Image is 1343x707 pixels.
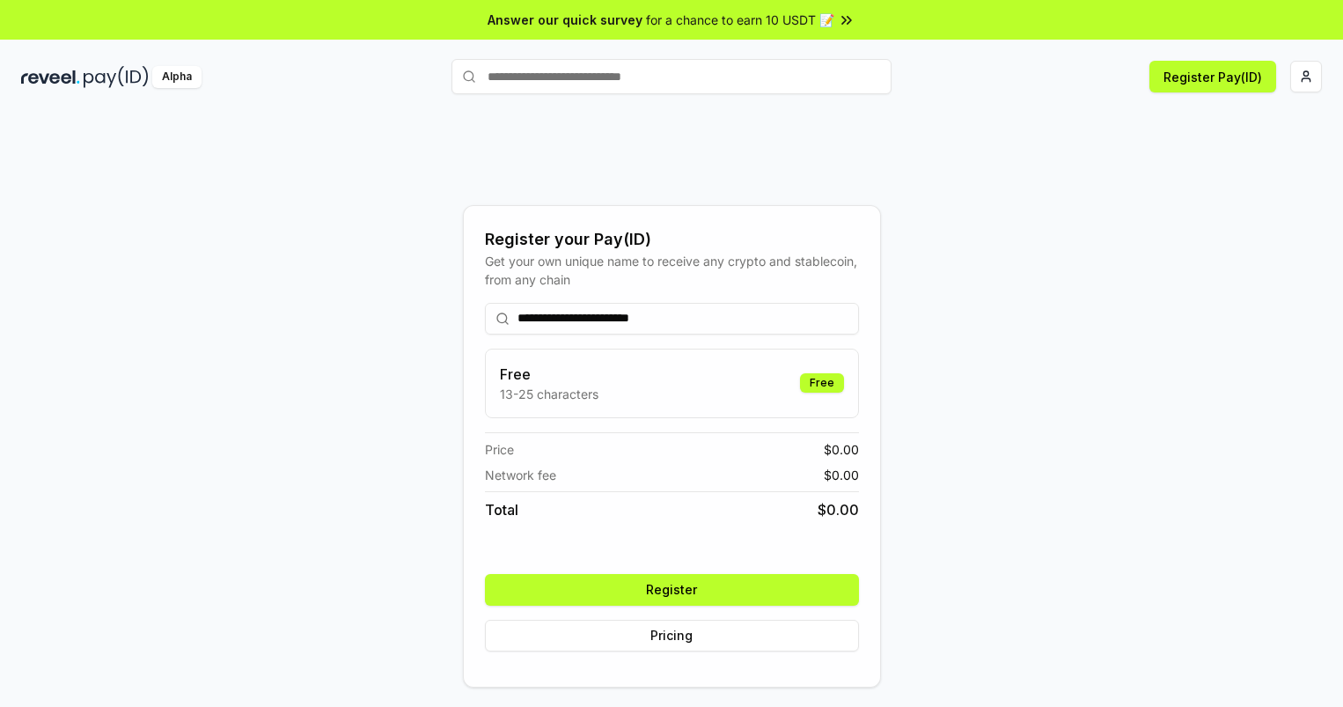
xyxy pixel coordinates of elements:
[824,440,859,459] span: $ 0.00
[485,466,556,484] span: Network fee
[646,11,834,29] span: for a chance to earn 10 USDT 📝
[500,364,598,385] h3: Free
[485,620,859,652] button: Pricing
[824,466,859,484] span: $ 0.00
[485,227,859,252] div: Register your Pay(ID)
[485,499,518,520] span: Total
[485,252,859,289] div: Get your own unique name to receive any crypto and stablecoin, from any chain
[1149,61,1276,92] button: Register Pay(ID)
[84,66,149,88] img: pay_id
[152,66,202,88] div: Alpha
[800,373,844,393] div: Free
[485,440,514,459] span: Price
[488,11,642,29] span: Answer our quick survey
[485,574,859,606] button: Register
[21,66,80,88] img: reveel_dark
[818,499,859,520] span: $ 0.00
[500,385,598,403] p: 13-25 characters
